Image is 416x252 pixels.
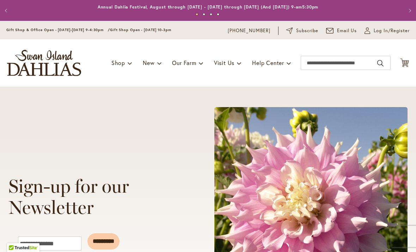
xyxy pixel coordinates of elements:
span: Help Center [252,59,284,66]
span: Visit Us [214,59,234,66]
h1: Sign-up for our Newsletter [8,176,188,218]
button: Next [402,4,416,18]
a: Log In/Register [365,27,410,34]
span: Email Us [337,27,357,34]
span: Log In/Register [374,27,410,34]
a: [PHONE_NUMBER] [228,27,270,34]
a: Subscribe [286,27,318,34]
a: Email Us [326,27,357,34]
button: 1 of 4 [196,13,198,16]
button: 2 of 4 [203,13,205,16]
a: store logo [7,50,81,76]
button: 4 of 4 [217,13,219,16]
span: Shop [111,59,125,66]
a: Annual Dahlia Festival, August through [DATE] - [DATE] through [DATE] (And [DATE]) 9-am5:30pm [98,4,319,10]
span: New [143,59,154,66]
button: 3 of 4 [210,13,212,16]
span: Gift Shop & Office Open - [DATE]-[DATE] 9-4:30pm / [6,28,110,32]
span: Our Farm [172,59,196,66]
span: Subscribe [296,27,318,34]
span: Gift Shop Open - [DATE] 10-3pm [110,28,171,32]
